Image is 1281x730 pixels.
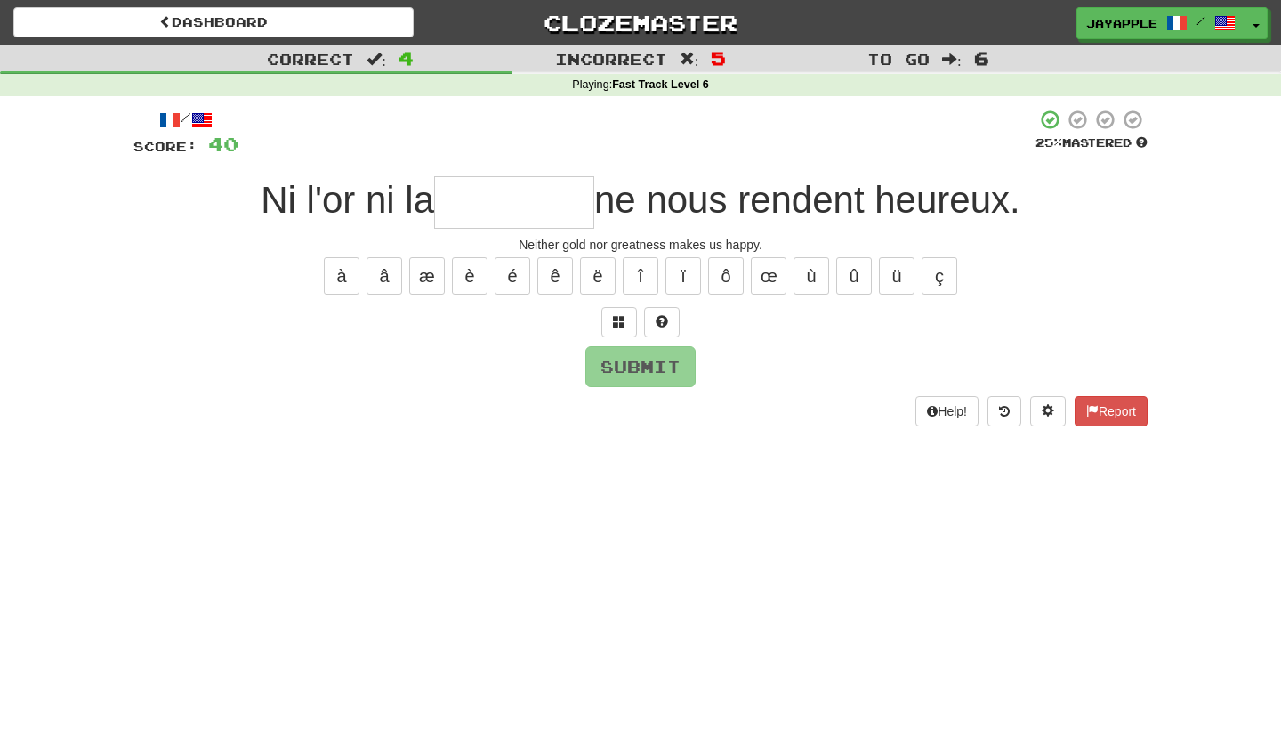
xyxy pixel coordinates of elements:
[836,257,872,295] button: û
[665,257,701,295] button: ï
[133,109,238,131] div: /
[133,139,197,154] span: Score:
[601,307,637,337] button: Switch sentence to multiple choice alt+p
[942,52,962,67] span: :
[623,257,658,295] button: î
[267,50,354,68] span: Correct
[915,396,979,426] button: Help!
[367,257,402,295] button: â
[751,257,786,295] button: œ
[922,257,957,295] button: ç
[324,257,359,295] button: à
[974,47,989,69] span: 6
[495,257,530,295] button: é
[555,50,667,68] span: Incorrect
[594,179,1020,221] span: ne nous rendent heureux.
[644,307,680,337] button: Single letter hint - you only get 1 per sentence and score half the points! alt+h
[1035,135,1062,150] span: 25 %
[680,52,699,67] span: :
[987,396,1021,426] button: Round history (alt+y)
[440,7,841,38] a: Clozemaster
[13,7,414,37] a: Dashboard
[409,257,445,295] button: æ
[537,257,573,295] button: ê
[879,257,914,295] button: ü
[452,257,487,295] button: è
[1086,15,1157,31] span: JayApple
[867,50,930,68] span: To go
[208,133,238,155] span: 40
[708,257,744,295] button: ô
[1035,135,1148,151] div: Mastered
[612,78,709,91] strong: Fast Track Level 6
[580,257,616,295] button: ë
[133,236,1148,254] div: Neither gold nor greatness makes us happy.
[261,179,434,221] span: Ni l'or ni la
[585,346,696,387] button: Submit
[399,47,414,69] span: 4
[1076,7,1245,39] a: JayApple /
[367,52,386,67] span: :
[1075,396,1148,426] button: Report
[711,47,726,69] span: 5
[1196,14,1205,27] span: /
[794,257,829,295] button: ù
